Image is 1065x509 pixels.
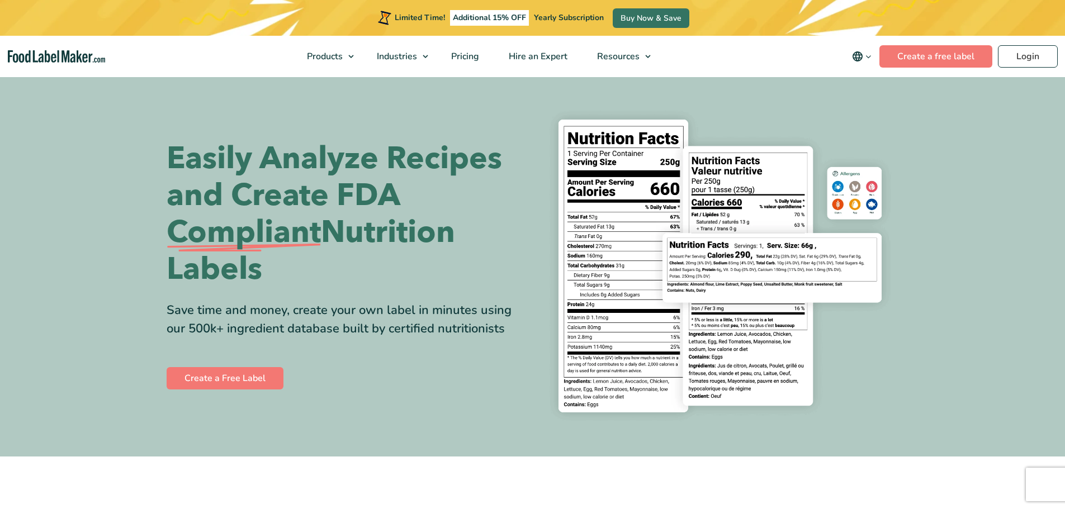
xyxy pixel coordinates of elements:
h1: Easily Analyze Recipes and Create FDA Nutrition Labels [167,140,524,288]
span: Compliant [167,214,321,251]
a: Resources [583,36,656,77]
span: Additional 15% OFF [450,10,529,26]
a: Login [998,45,1058,68]
a: Create a free label [879,45,992,68]
span: Resources [594,50,641,63]
a: Buy Now & Save [613,8,689,28]
a: Products [292,36,359,77]
a: Pricing [437,36,491,77]
span: Pricing [448,50,480,63]
a: Hire an Expert [494,36,580,77]
div: Save time and money, create your own label in minutes using our 500k+ ingredient database built b... [167,301,524,338]
span: Limited Time! [395,12,445,23]
span: Hire an Expert [505,50,569,63]
a: Create a Free Label [167,367,283,389]
span: Industries [373,50,418,63]
a: Industries [362,36,434,77]
span: Yearly Subscription [534,12,604,23]
span: Products [304,50,344,63]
